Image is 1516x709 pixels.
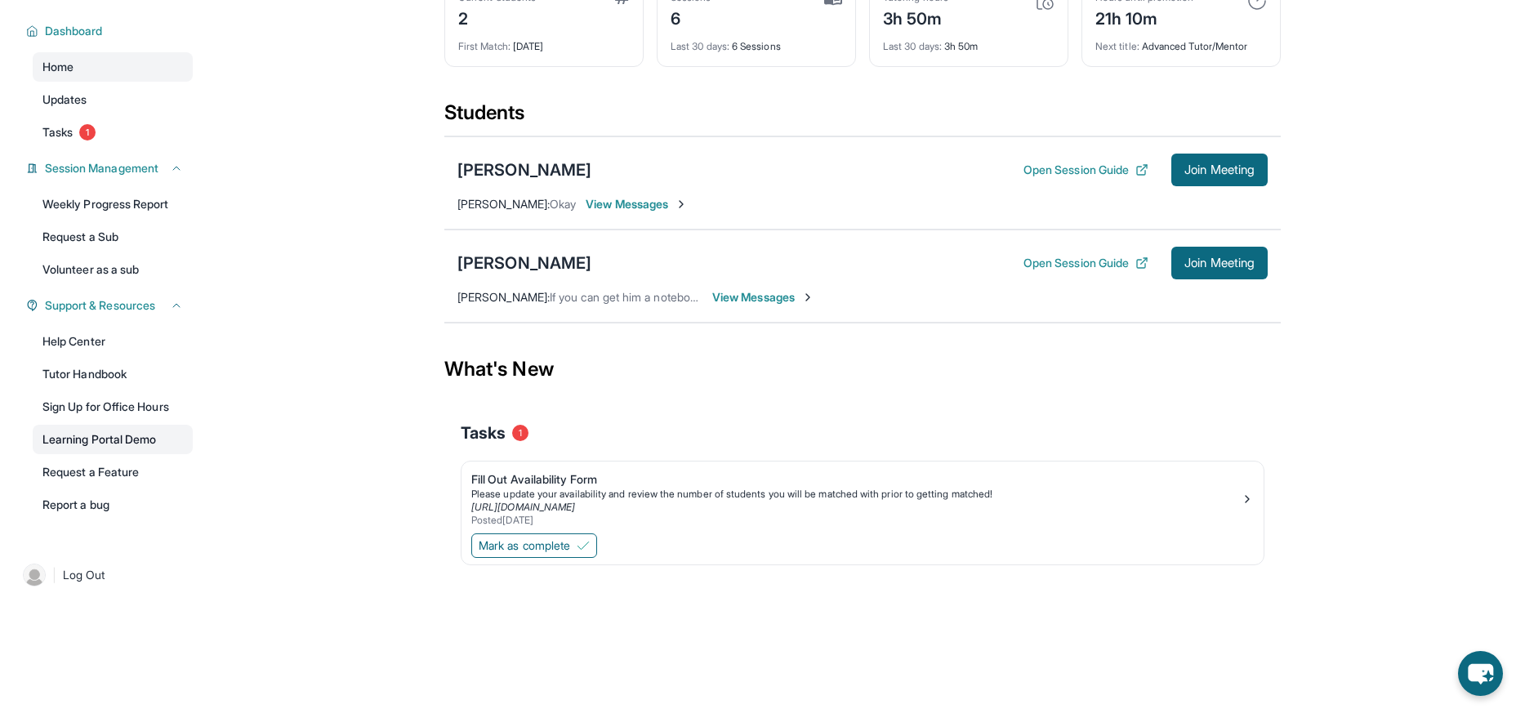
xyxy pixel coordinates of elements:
[33,457,193,487] a: Request a Feature
[1023,255,1148,271] button: Open Session Guide
[42,124,73,140] span: Tasks
[45,23,103,39] span: Dashboard
[45,160,158,176] span: Session Management
[23,564,46,586] img: user-img
[79,124,96,140] span: 1
[671,30,842,53] div: 6 Sessions
[471,501,575,513] a: [URL][DOMAIN_NAME]
[883,30,1055,53] div: 3h 50m
[1184,165,1255,175] span: Join Meeting
[471,488,1241,501] div: Please update your availability and review the number of students you will be matched with prior ...
[33,327,193,356] a: Help Center
[471,514,1241,527] div: Posted [DATE]
[63,567,105,583] span: Log Out
[458,30,630,53] div: [DATE]
[444,100,1281,136] div: Students
[1095,40,1139,52] span: Next title :
[33,359,193,389] a: Tutor Handbook
[33,425,193,454] a: Learning Portal Demo
[471,533,597,558] button: Mark as complete
[457,197,550,211] span: [PERSON_NAME] :
[1171,247,1268,279] button: Join Meeting
[38,23,183,39] button: Dashboard
[1095,30,1267,53] div: Advanced Tutor/Mentor
[42,59,74,75] span: Home
[38,297,183,314] button: Support & Resources
[1095,4,1193,30] div: 21h 10m
[33,222,193,252] a: Request a Sub
[45,297,155,314] span: Support & Resources
[586,196,688,212] span: View Messages
[33,85,193,114] a: Updates
[461,462,1264,530] a: Fill Out Availability FormPlease update your availability and review the number of students you w...
[38,160,183,176] button: Session Management
[550,197,576,211] span: Okay
[33,255,193,284] a: Volunteer as a sub
[16,557,193,593] a: |Log Out
[1023,162,1148,178] button: Open Session Guide
[33,52,193,82] a: Home
[457,252,591,274] div: [PERSON_NAME]
[801,291,814,304] img: Chevron-Right
[52,565,56,585] span: |
[471,471,1241,488] div: Fill Out Availability Form
[671,40,729,52] span: Last 30 days :
[33,190,193,219] a: Weekly Progress Report
[1184,258,1255,268] span: Join Meeting
[458,4,536,30] div: 2
[512,425,528,441] span: 1
[458,40,511,52] span: First Match :
[33,118,193,147] a: Tasks1
[712,289,814,305] span: View Messages
[671,4,711,30] div: 6
[479,537,570,554] span: Mark as complete
[461,421,506,444] span: Tasks
[457,290,550,304] span: [PERSON_NAME] :
[675,198,688,211] img: Chevron-Right
[1171,154,1268,186] button: Join Meeting
[1458,651,1503,696] button: chat-button
[457,158,591,181] div: [PERSON_NAME]
[33,392,193,421] a: Sign Up for Office Hours
[883,4,948,30] div: 3h 50m
[577,539,590,552] img: Mark as complete
[883,40,942,52] span: Last 30 days :
[33,490,193,519] a: Report a bug
[444,333,1281,405] div: What's New
[42,91,87,108] span: Updates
